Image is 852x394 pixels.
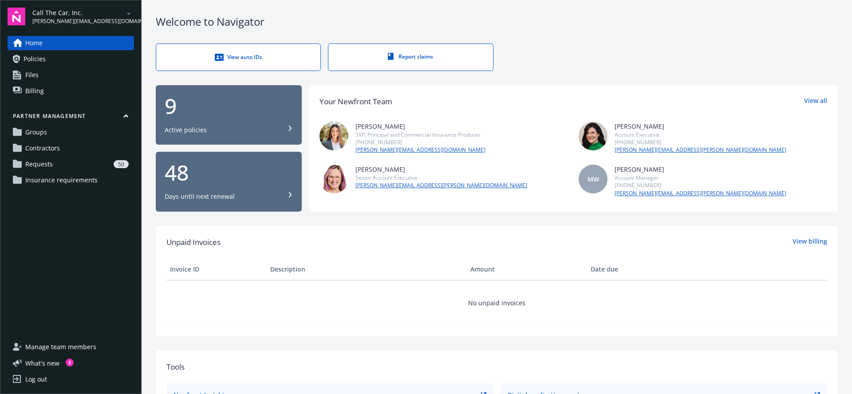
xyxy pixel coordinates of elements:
a: Insurance requirements [8,173,134,187]
span: MW [588,174,599,184]
span: Files [25,68,39,82]
th: Amount [467,259,587,280]
a: View billing [793,236,827,248]
div: Welcome to Navigator [156,14,838,29]
div: SVP, Principal and Commercial Insurance Producer [355,131,485,138]
div: Log out [25,372,47,386]
a: Manage team members [8,340,134,354]
img: photo [319,122,348,150]
span: Manage team members [25,340,96,354]
a: [PERSON_NAME][EMAIL_ADDRESS][PERSON_NAME][DOMAIN_NAME] [355,181,527,189]
a: Contractors [8,141,134,155]
a: View auto IDs [156,43,321,71]
span: Billing [25,84,44,98]
a: [PERSON_NAME][EMAIL_ADDRESS][PERSON_NAME][DOMAIN_NAME] [615,146,786,154]
img: navigator-logo.svg [8,8,25,25]
div: 50 [114,160,129,168]
span: [PERSON_NAME][EMAIL_ADDRESS][DOMAIN_NAME] [32,17,123,25]
th: Date due [587,259,687,280]
div: Account Executive [615,131,786,138]
div: Tools [166,361,827,373]
a: arrowDropDown [123,8,134,19]
a: Home [8,36,134,50]
div: [PERSON_NAME] [615,165,786,174]
div: [PERSON_NAME] [615,122,786,131]
a: Requests50 [8,157,134,171]
span: Insurance requirements [25,173,98,187]
div: View auto IDs [174,53,303,62]
div: Your Newfront Team [319,96,392,107]
span: Requests [25,157,53,171]
span: Policies [24,52,46,66]
div: Account Manager [615,174,786,181]
div: Active policies [165,126,207,134]
a: Policies [8,52,134,66]
span: Home [25,36,43,50]
div: 48 [165,162,293,183]
div: Report claims [346,53,475,60]
div: [PHONE_NUMBER] [615,138,786,146]
div: Days until next renewal [165,192,235,201]
div: Senior Account Executive [355,174,527,181]
div: [PERSON_NAME] [355,165,527,174]
a: Report claims [328,43,493,71]
div: [PERSON_NAME] [355,122,485,131]
th: Invoice ID [166,259,267,280]
a: [PERSON_NAME][EMAIL_ADDRESS][DOMAIN_NAME] [355,146,485,154]
div: [PHONE_NUMBER] [355,138,485,146]
a: [PERSON_NAME][EMAIL_ADDRESS][PERSON_NAME][DOMAIN_NAME] [615,189,786,197]
span: Contractors [25,141,60,155]
th: Description [267,259,467,280]
button: What's new2 [8,359,74,368]
span: Groups [25,125,47,139]
div: [PHONE_NUMBER] [615,181,786,189]
span: Unpaid Invoices [166,236,221,248]
span: What ' s new [25,359,59,368]
div: 9 [165,95,293,117]
a: Groups [8,125,134,139]
td: No unpaid invoices [166,280,827,325]
button: Partner management [8,112,134,123]
a: View all [804,96,827,107]
button: Call The Car, Inc.[PERSON_NAME][EMAIL_ADDRESS][DOMAIN_NAME]arrowDropDown [32,8,134,25]
img: photo [579,122,607,150]
button: 48Days until next renewal [156,152,302,212]
a: Billing [8,84,134,98]
div: 2 [66,359,74,366]
img: photo [319,165,348,193]
button: 9Active policies [156,85,302,145]
span: Call The Car, Inc. [32,8,123,17]
a: Files [8,68,134,82]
